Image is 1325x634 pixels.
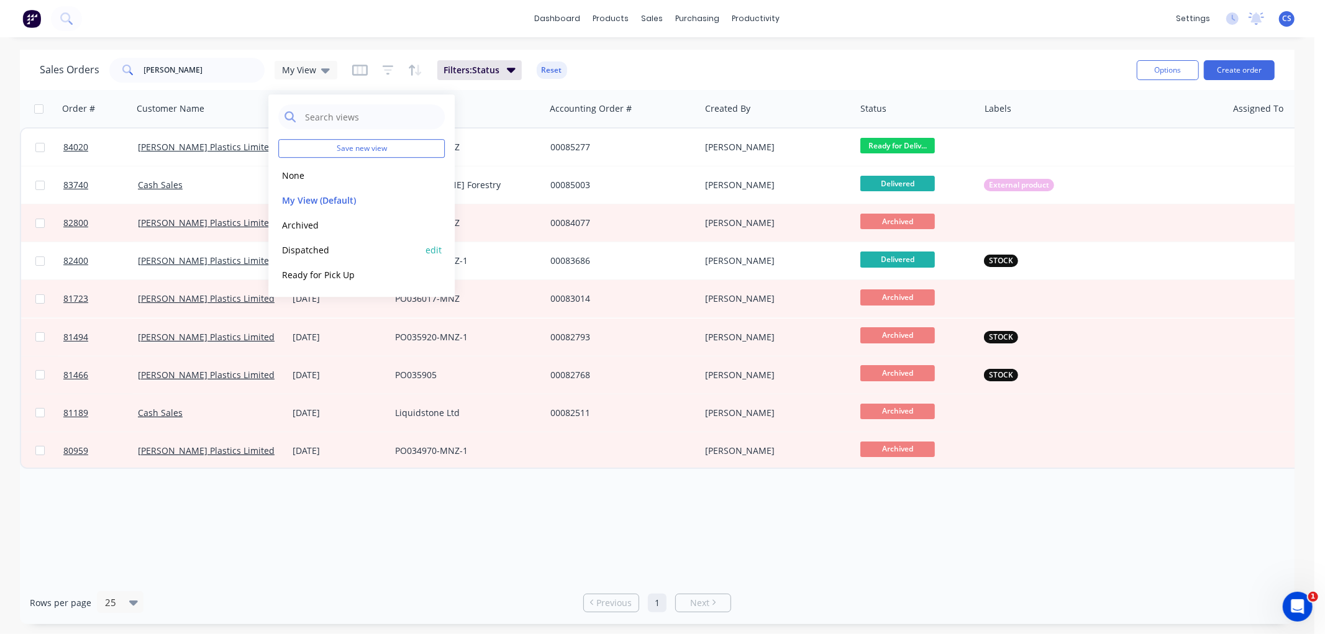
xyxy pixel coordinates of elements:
[22,9,41,28] img: Factory
[138,407,183,419] a: Cash Sales
[293,407,385,419] div: [DATE]
[537,61,567,79] button: Reset
[63,394,138,432] a: 81189
[989,255,1013,267] span: STOCK
[705,445,843,457] div: [PERSON_NAME]
[293,331,385,343] div: [DATE]
[278,243,420,257] button: Dispatched
[860,138,935,153] span: Ready for Deliv...
[278,218,420,232] button: Archived
[293,292,385,305] div: [DATE]
[550,217,688,229] div: 00084077
[62,102,95,115] div: Order #
[63,129,138,166] a: 84020
[138,179,183,191] a: Cash Sales
[705,369,843,381] div: [PERSON_NAME]
[395,369,533,381] div: PO035905
[63,331,88,343] span: 81494
[63,179,88,191] span: 83740
[550,407,688,419] div: 00082511
[676,597,731,609] a: Next page
[278,193,420,207] button: My View (Default)
[989,369,1013,381] span: STOCK
[30,597,91,609] span: Rows per page
[989,179,1049,191] span: External product
[395,445,533,457] div: PO034970-MNZ-1
[984,255,1018,267] button: STOCK
[550,255,688,267] div: 00083686
[1233,102,1283,115] div: Assigned To
[705,331,843,343] div: [PERSON_NAME]
[63,280,138,317] a: 81723
[550,331,688,343] div: 00082793
[860,289,935,305] span: Archived
[705,141,843,153] div: [PERSON_NAME]
[705,102,750,115] div: Created By
[63,407,88,419] span: 81189
[63,255,88,267] span: 82400
[63,242,138,279] a: 82400
[138,292,275,304] a: [PERSON_NAME] Plastics Limited
[138,141,275,153] a: [PERSON_NAME] Plastics Limited
[138,255,275,266] a: [PERSON_NAME] Plastics Limited
[1308,592,1318,602] span: 1
[1282,13,1291,24] span: CS
[138,217,275,229] a: [PERSON_NAME] Plastics Limited
[63,217,88,229] span: 82800
[550,179,688,191] div: 00085003
[670,9,726,28] div: purchasing
[63,204,138,242] a: 82800
[648,594,667,612] a: Page 1 is your current page
[63,141,88,153] span: 84020
[860,442,935,457] span: Archived
[726,9,786,28] div: productivity
[597,597,632,609] span: Previous
[63,445,88,457] span: 80959
[63,432,138,469] a: 80959
[584,597,639,609] a: Previous page
[144,58,265,83] input: Search...
[1283,592,1313,622] iframe: Intercom live chat
[63,166,138,204] a: 83740
[984,331,1018,343] button: STOCK
[860,404,935,419] span: Archived
[1137,60,1199,80] button: Options
[395,407,533,419] div: Liquidstone Ltd
[395,255,533,267] div: PO036370-MNZ-1
[138,369,275,381] a: [PERSON_NAME] Plastics Limited
[984,369,1018,381] button: STOCK
[529,9,587,28] a: dashboard
[282,63,316,76] span: My View
[395,217,533,229] div: PO036563-MNZ
[587,9,635,28] div: products
[550,141,688,153] div: 00085277
[278,139,445,158] button: Save new view
[860,214,935,229] span: Archived
[578,594,736,612] ul: Pagination
[705,179,843,191] div: [PERSON_NAME]
[40,64,99,76] h1: Sales Orders
[705,217,843,229] div: [PERSON_NAME]
[293,445,385,457] div: [DATE]
[985,102,1011,115] div: Labels
[395,141,533,153] div: PO037163-MNZ
[444,64,499,76] span: Filters: Status
[278,168,420,183] button: None
[860,251,935,267] span: Delivered
[690,597,709,609] span: Next
[137,102,204,115] div: Customer Name
[1204,60,1275,80] button: Create order
[426,243,442,256] button: edit
[1170,9,1216,28] div: settings
[304,104,439,129] input: Search views
[550,292,688,305] div: 00083014
[860,365,935,381] span: Archived
[63,292,88,305] span: 81723
[550,102,632,115] div: Accounting Order #
[635,9,670,28] div: sales
[989,331,1013,343] span: STOCK
[860,327,935,343] span: Archived
[63,369,88,381] span: 81466
[395,292,533,305] div: PO036017-MNZ
[278,268,420,282] button: Ready for Pick Up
